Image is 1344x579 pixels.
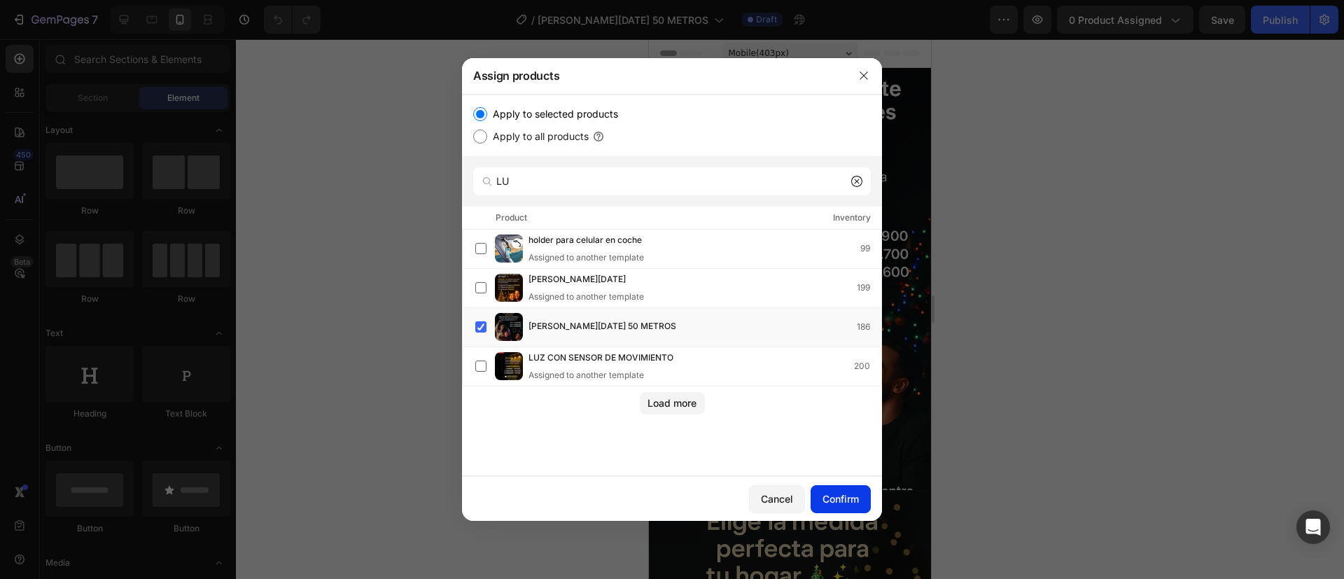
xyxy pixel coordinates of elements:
div: Assigned to another template [528,251,664,264]
span: holder para celular en coche [528,233,642,249]
span: Mobile ( 403 px) [80,7,140,21]
img: product-img [495,313,523,341]
img: product-img [495,274,523,302]
div: 199 [857,281,881,295]
div: 186 [857,320,881,334]
img: product-img [495,235,523,263]
div: Assign products [462,57,846,94]
div: 200 [854,359,881,373]
div: Product [496,211,527,225]
span: LUZ CON SENSOR DE MOVIMIENTO [528,351,673,366]
span: [PERSON_NAME][DATE] 50 METROS [528,319,676,335]
button: Cancel [749,485,805,513]
img: product-img [495,352,523,380]
label: Apply to selected products [487,106,618,123]
div: /> [462,95,882,477]
input: Search products [473,167,871,195]
div: Open Intercom Messenger [1296,510,1330,544]
div: Assigned to another template [528,291,648,303]
button: Confirm [811,485,871,513]
div: Assigned to another template [528,369,696,382]
button: Load more [640,392,705,414]
div: Cancel [761,491,793,506]
div: Confirm [822,491,859,506]
div: 99 [860,242,881,256]
span: [PERSON_NAME][DATE] [528,272,626,288]
label: Apply to all products [487,128,589,145]
div: Inventory [833,211,871,225]
img: image_demo.jpg [1,29,281,451]
div: Load more [647,396,696,410]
